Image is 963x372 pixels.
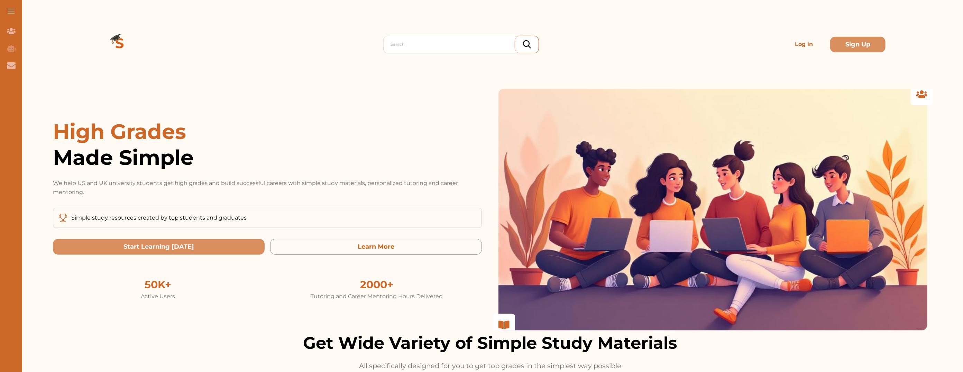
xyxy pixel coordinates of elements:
img: Logo [95,19,145,69]
button: Learn More [270,239,482,255]
div: 2000+ [272,277,482,292]
button: Start Learning Today [53,239,265,255]
div: 50K+ [53,277,263,292]
p: All specifically designed for you to get top grades in the simplest way possible [357,361,623,371]
p: Simple study resources created by top students and graduates [71,214,247,222]
h2: Get Wide Variety of Simple Study Materials [53,330,927,355]
span: High Grades [53,119,186,144]
span: Made Simple [53,144,482,170]
div: Active Users [53,292,263,301]
img: search_icon [523,40,531,48]
div: Tutoring and Career Mentoring Hours Delivered [272,292,482,301]
p: Log in [779,37,829,51]
p: We help US and UK university students get high grades and build successful careers with simple st... [53,179,482,197]
button: Sign Up [830,37,886,52]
